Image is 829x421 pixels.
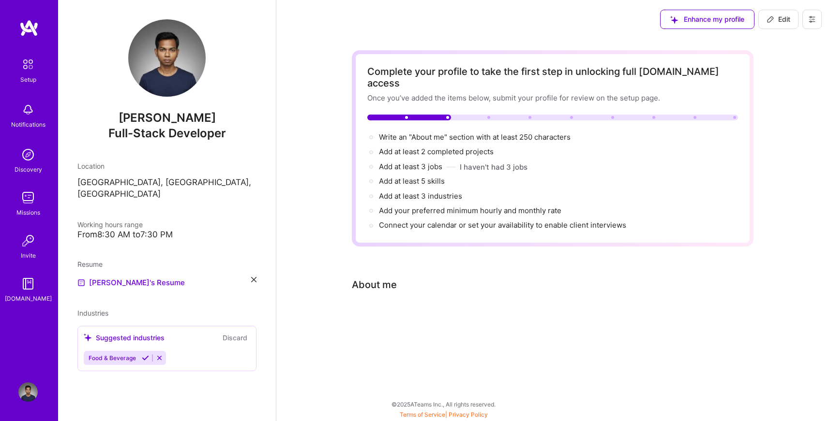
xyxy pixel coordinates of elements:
[77,309,108,317] span: Industries
[5,293,52,304] div: [DOMAIN_NAME]
[251,277,256,282] i: icon Close
[18,274,38,293] img: guide book
[156,354,163,362] i: Reject
[18,54,38,74] img: setup
[379,147,494,156] span: Add at least 2 completed projects
[18,100,38,119] img: bell
[77,277,185,289] a: [PERSON_NAME]'s Resume
[379,191,462,201] span: Add at least 3 industries
[16,207,40,218] div: Missions
[20,74,36,85] div: Setup
[460,162,528,172] button: I haven't had 3 jobs
[352,277,397,292] div: About me
[11,119,45,130] div: Notifications
[84,334,92,342] i: icon SuggestedTeams
[77,177,256,200] p: [GEOGRAPHIC_DATA], [GEOGRAPHIC_DATA], [GEOGRAPHIC_DATA]
[400,411,488,418] span: |
[367,93,738,103] div: Once you’ve added the items below, submit your profile for review on the setup page.
[379,132,573,142] span: Write an "About me" section with at least 250 characters
[77,111,256,125] span: [PERSON_NAME]
[128,19,206,97] img: User Avatar
[89,354,136,362] span: Food & Beverage
[84,333,165,343] div: Suggested industries
[77,220,143,229] span: Working hours range
[19,19,39,37] img: logo
[18,382,38,402] img: User Avatar
[379,176,445,186] span: Add at least 5 skills
[77,279,85,287] img: Resume
[18,145,38,164] img: discovery
[379,162,442,171] span: Add at least 3 jobs
[400,411,445,418] a: Terms of Service
[77,161,256,171] div: Location
[15,164,42,174] div: Discovery
[16,382,40,402] a: User Avatar
[21,250,36,261] div: Invite
[767,15,790,24] span: Edit
[77,230,256,240] div: From 8:30 AM to 7:30 PM
[142,354,149,362] i: Accept
[58,392,829,416] div: © 2025 ATeams Inc., All rights reserved.
[108,126,226,140] span: Full-Stack Developer
[379,220,626,230] span: Connect your calendar or set your availability to enable client interviews
[220,332,250,343] button: Discard
[18,188,38,207] img: teamwork
[758,10,799,29] button: Edit
[18,231,38,250] img: Invite
[449,411,488,418] a: Privacy Policy
[77,260,103,268] span: Resume
[379,206,561,215] span: Add your preferred minimum hourly and monthly rate
[367,66,738,89] div: Complete your profile to take the first step in unlocking full [DOMAIN_NAME] access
